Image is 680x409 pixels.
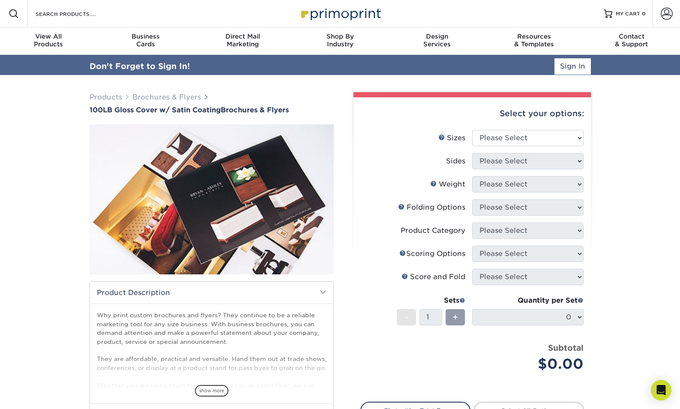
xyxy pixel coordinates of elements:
span: Direct Mail [194,33,291,40]
img: 100LB Gloss Cover<br/>w/ Satin Coating 01 [90,115,334,284]
div: Score and Fold [401,272,465,282]
a: Resources& Templates [486,27,583,55]
div: Don't Forget to Sign In! [90,60,190,72]
div: Open Intercom Messenger [651,380,671,400]
div: Industry [291,33,389,48]
div: Quantity per Set [472,295,584,306]
span: Design [389,33,486,40]
span: Resources [486,33,583,40]
span: Business [97,33,195,40]
a: Brochures & Flyers [132,93,201,101]
h1: Brochures & Flyers [90,106,334,114]
div: Scoring Options [399,249,465,259]
div: Select your options: [360,97,584,130]
span: + [452,311,458,324]
div: Sizes [438,133,465,143]
a: Direct MailMarketing [194,27,291,55]
div: Weight [430,179,465,189]
div: Sides [446,156,465,166]
div: Marketing [194,33,291,48]
span: 0 [642,11,646,17]
input: SEARCH PRODUCTS..... [35,9,118,19]
div: Product Category [401,226,465,236]
a: DesignServices [389,27,486,55]
a: BusinessCards [97,27,195,55]
div: Sets [397,295,465,306]
div: $0.00 [479,354,584,374]
h2: Product Description [90,282,333,304]
span: show more [195,385,228,397]
a: Products [90,93,122,101]
span: Contact [583,33,680,40]
div: & Support [583,33,680,48]
a: Sign In [554,58,591,75]
span: Shop By [291,33,389,40]
span: 100LB Gloss Cover w/ Satin Coating [90,106,221,114]
span: - [404,311,408,324]
a: Shop ByIndustry [291,27,389,55]
div: & Templates [486,33,583,48]
a: 100LB Gloss Cover w/ Satin CoatingBrochures & Flyers [90,106,334,114]
div: Cards [97,33,195,48]
span: MY CART [616,10,640,18]
div: Folding Options [398,202,465,213]
strong: Subtotal [548,343,584,352]
div: Services [389,33,486,48]
a: Contact& Support [583,27,680,55]
img: Primoprint [297,4,383,23]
